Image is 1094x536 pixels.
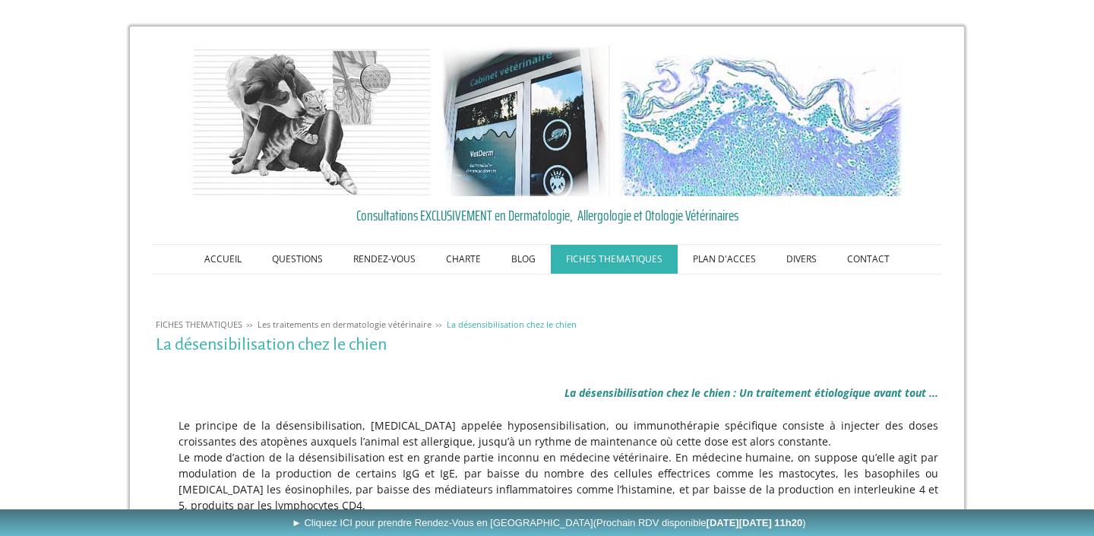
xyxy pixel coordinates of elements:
span: La désensibilisation chez le chien [447,319,577,330]
span: Les traitements en dermatologie vétérinaire [258,319,432,330]
a: Les traitements en dermatologie vétérinaire [254,319,435,330]
a: ACCUEIL [189,245,257,274]
span: FICHES THEMATIQUES [156,319,242,330]
b: [DATE][DATE] 11h20 [707,517,803,528]
a: FICHES THEMATIQUES [551,245,678,274]
span: (Prochain RDV disponible ) [593,517,806,528]
a: CHARTE [431,245,496,274]
a: DIVERS [771,245,832,274]
a: RENDEZ-VOUS [338,245,431,274]
a: QUESTIONS [257,245,338,274]
a: BLOG [496,245,551,274]
a: La désensibilisation chez le chien [443,319,580,330]
h1: La désensibilisation chez le chien [156,335,938,354]
a: PLAN D'ACCES [678,245,771,274]
a: CONTACT [832,245,905,274]
p: Le principe de la désensibilisation, [MEDICAL_DATA] appelée hyposensibilisation, ou immunothérapi... [156,417,938,449]
a: FICHES THEMATIQUES [152,319,246,330]
span: ► Cliquez ICI pour prendre Rendez-Vous en [GEOGRAPHIC_DATA] [292,517,806,528]
p: Le mode d’action de la désensibilisation est en grande partie inconnu en médecine vétérinaire. En... [156,449,938,513]
span: La désensibilisation chez le chien : Un traitement étiologique avant tout ... [564,385,938,400]
a: Consultations EXCLUSIVEMENT en Dermatologie, Allergologie et Otologie Vétérinaires [156,204,938,227]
